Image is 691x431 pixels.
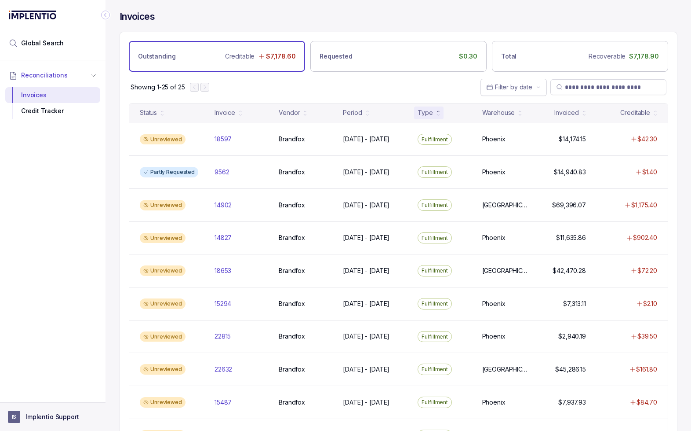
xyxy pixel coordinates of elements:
p: $161.80 [636,365,657,374]
p: [DATE] - [DATE] [343,233,389,242]
div: Unreviewed [140,134,185,145]
p: Brandfox [279,266,305,275]
div: Unreviewed [140,233,185,243]
p: Brandfox [279,135,305,144]
search: Date Range Picker [486,83,532,92]
p: Fulfillment [422,332,448,341]
span: Filter by date [495,83,532,91]
p: Implentio Support [25,413,79,421]
p: $42.30 [637,135,657,144]
p: Phoenix [482,168,506,177]
p: [DATE] - [DATE] [343,398,389,407]
div: Remaining page entries [131,83,185,92]
span: Reconciliations [21,71,68,80]
p: Brandfox [279,233,305,242]
p: $7,937.93 [558,398,586,407]
p: [DATE] - [DATE] [343,201,389,210]
div: Invoices [12,87,93,103]
p: 9562 [215,168,229,177]
p: Brandfox [279,201,305,210]
div: Status [140,108,157,117]
p: Fulfillment [422,135,448,144]
div: Invoiced [554,108,579,117]
span: Global Search [21,39,64,48]
p: Fulfillment [422,365,448,374]
div: Reconciliations [5,85,100,121]
p: Fulfillment [422,234,448,243]
p: $39.50 [637,332,657,341]
p: $0.30 [459,52,477,61]
p: $1.40 [642,168,657,177]
p: Phoenix [482,135,506,144]
div: Type [418,108,433,117]
p: 14902 [215,201,232,210]
p: [GEOGRAPHIC_DATA] [482,201,529,210]
button: Date Range Picker [480,79,547,96]
p: $84.70 [636,398,657,407]
p: 15487 [215,398,232,407]
p: [GEOGRAPHIC_DATA] [482,365,529,374]
p: Brandfox [279,299,305,308]
div: Unreviewed [140,397,185,408]
p: Creditable [225,52,255,61]
p: [DATE] - [DATE] [343,365,389,374]
div: Unreviewed [140,332,185,342]
p: Outstanding [138,52,175,61]
div: Unreviewed [140,265,185,276]
p: $14,174.15 [559,135,586,144]
p: Brandfox [279,398,305,407]
div: Collapse Icon [100,10,111,20]
p: Brandfox [279,332,305,341]
div: Credit Tracker [12,103,93,119]
p: Showing 1-25 of 25 [131,83,185,92]
p: $72.20 [637,266,657,275]
p: Brandfox [279,168,305,177]
p: [DATE] - [DATE] [343,299,389,308]
p: $45,286.15 [555,365,586,374]
p: $2.10 [643,299,657,308]
p: 22632 [215,365,232,374]
div: Vendor [279,108,300,117]
p: 18597 [215,135,232,144]
p: $1,175.40 [631,201,657,210]
p: $902.40 [633,233,657,242]
p: Requested [320,52,353,61]
div: Creditable [620,108,650,117]
p: Fulfillment [422,201,448,210]
div: Partly Requested [140,167,198,177]
p: $11,635.86 [556,233,586,242]
p: Fulfillment [422,168,448,177]
div: Warehouse [482,108,515,117]
p: $69,396.07 [552,201,586,210]
p: 15294 [215,299,231,308]
p: [DATE] - [DATE] [343,168,389,177]
p: 14827 [215,233,232,242]
div: Unreviewed [140,364,185,375]
p: $2,940.19 [558,332,586,341]
p: Brandfox [279,365,305,374]
p: $7,313.11 [563,299,586,308]
p: 18653 [215,266,231,275]
p: [DATE] - [DATE] [343,135,389,144]
h4: Invoices [120,11,155,23]
p: [DATE] - [DATE] [343,266,389,275]
div: Unreviewed [140,298,185,309]
div: Invoice [215,108,235,117]
span: User initials [8,411,20,423]
p: Phoenix [482,332,506,341]
button: Reconciliations [5,66,100,85]
p: Phoenix [482,398,506,407]
p: [GEOGRAPHIC_DATA] [482,266,529,275]
p: Total [501,52,516,61]
p: Phoenix [482,299,506,308]
p: $14,940.83 [554,168,586,177]
p: $42,470.28 [553,266,586,275]
p: Fulfillment [422,266,448,275]
p: 22815 [215,332,231,341]
p: $7,178.90 [629,52,659,61]
p: Phoenix [482,233,506,242]
p: Recoverable [589,52,626,61]
div: Unreviewed [140,200,185,210]
p: Fulfillment [422,398,448,407]
p: [DATE] - [DATE] [343,332,389,341]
